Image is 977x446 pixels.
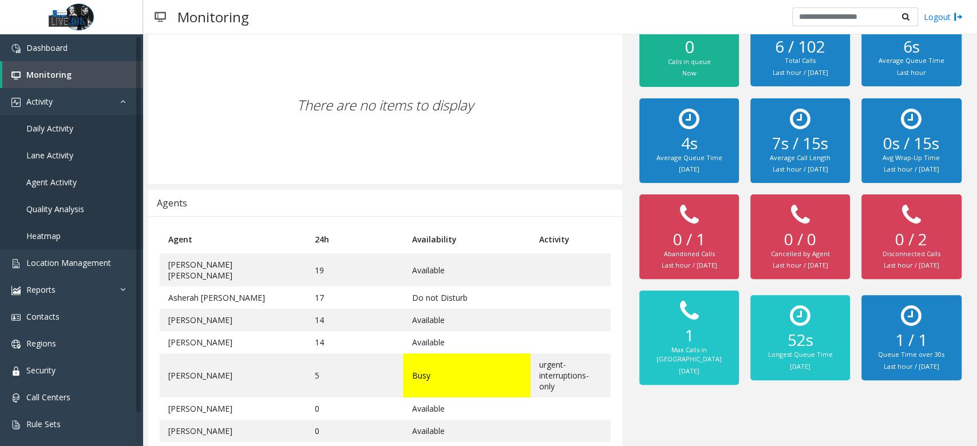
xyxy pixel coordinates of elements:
a: Monitoring [2,61,143,88]
div: Max Calls in [GEOGRAPHIC_DATA] [651,345,728,364]
th: Availability [403,225,530,253]
div: Queue Time over 30s [873,350,950,360]
td: [PERSON_NAME] [160,309,306,331]
small: Last hour / [DATE] [773,68,828,77]
small: Last hour / [DATE] [884,165,939,173]
small: Last hour [897,68,926,77]
h2: 7s / 15s [762,134,839,153]
span: Location Management [26,257,111,268]
h2: 0s / 15s [873,134,950,153]
h3: Monitoring [172,3,255,31]
h2: 0 / 2 [873,230,950,249]
img: 'icon' [11,313,21,322]
div: Total Calls [762,56,839,66]
img: 'icon' [11,98,21,107]
td: Available [403,331,530,353]
td: Available [403,309,530,331]
small: [DATE] [679,165,699,173]
th: Activity [531,225,611,253]
img: pageIcon [155,3,166,31]
span: Heatmap [26,230,61,241]
small: [DATE] [790,362,810,371]
div: Abandoned Calls [651,249,728,259]
div: Average Call Length [762,153,839,163]
div: Average Queue Time [873,56,950,66]
div: Calls in queue [651,57,728,67]
span: Quality Analysis [26,204,84,214]
img: 'icon' [11,71,21,80]
td: Available [403,397,530,420]
img: 'icon' [11,420,21,429]
td: Asherah [PERSON_NAME] [160,286,306,309]
td: 17 [306,286,403,309]
td: [PERSON_NAME] [160,353,306,397]
div: Disconnected Calls [873,249,950,259]
td: 14 [306,309,403,331]
span: Regions [26,338,56,349]
div: Cancelled by Agent [762,249,839,259]
img: 'icon' [11,44,21,53]
img: 'icon' [11,393,21,403]
small: Last hour / [DATE] [773,165,828,173]
span: Agent Activity [26,177,77,188]
img: 'icon' [11,286,21,295]
td: [PERSON_NAME] [PERSON_NAME] [160,253,306,286]
td: [PERSON_NAME] [160,420,306,442]
td: [PERSON_NAME] [160,397,306,420]
small: [DATE] [679,367,699,375]
small: Last hour / [DATE] [884,261,939,269]
td: Available [403,420,530,442]
td: 0 [306,420,403,442]
td: [PERSON_NAME] [160,331,306,353]
h2: 0 [651,37,728,57]
td: 0 [306,397,403,420]
div: There are no items to display [160,38,611,173]
a: Logout [924,11,963,23]
td: 14 [306,331,403,353]
td: 5 [306,353,403,397]
h2: 1 [651,326,728,345]
span: Call Centers [26,392,70,403]
small: Last hour / [DATE] [773,261,828,269]
div: Longest Queue Time [762,350,839,360]
span: Reports [26,284,56,295]
small: Now [682,69,696,77]
span: Activity [26,96,53,107]
span: Contacts [26,311,60,322]
th: 24h [306,225,403,253]
span: Dashboard [26,42,68,53]
h2: 0 / 1 [651,230,728,249]
img: 'icon' [11,259,21,268]
h2: 1 / 1 [873,330,950,350]
td: urgent-interruptions-only [531,353,611,397]
td: Busy [403,353,530,397]
h2: 4s [651,134,728,153]
h2: 6 / 102 [762,37,839,57]
span: Security [26,365,56,376]
span: Rule Sets [26,419,61,429]
div: Agents [157,196,187,210]
th: Agent [160,225,306,253]
span: Monitoring [26,69,72,80]
div: Avg Wrap-Up Time [873,153,950,163]
td: Do not Disturb [403,286,530,309]
h2: 6s [873,37,950,57]
span: Daily Activity [26,123,73,134]
small: Last hour / [DATE] [884,362,939,371]
h2: 0 / 0 [762,230,839,249]
h2: 52s [762,330,839,350]
div: Average Queue Time [651,153,728,163]
span: Lane Activity [26,150,73,161]
td: 19 [306,253,403,286]
td: Available [403,253,530,286]
img: 'icon' [11,367,21,376]
img: logout [954,11,963,23]
small: Last hour / [DATE] [661,261,717,269]
img: 'icon' [11,340,21,349]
